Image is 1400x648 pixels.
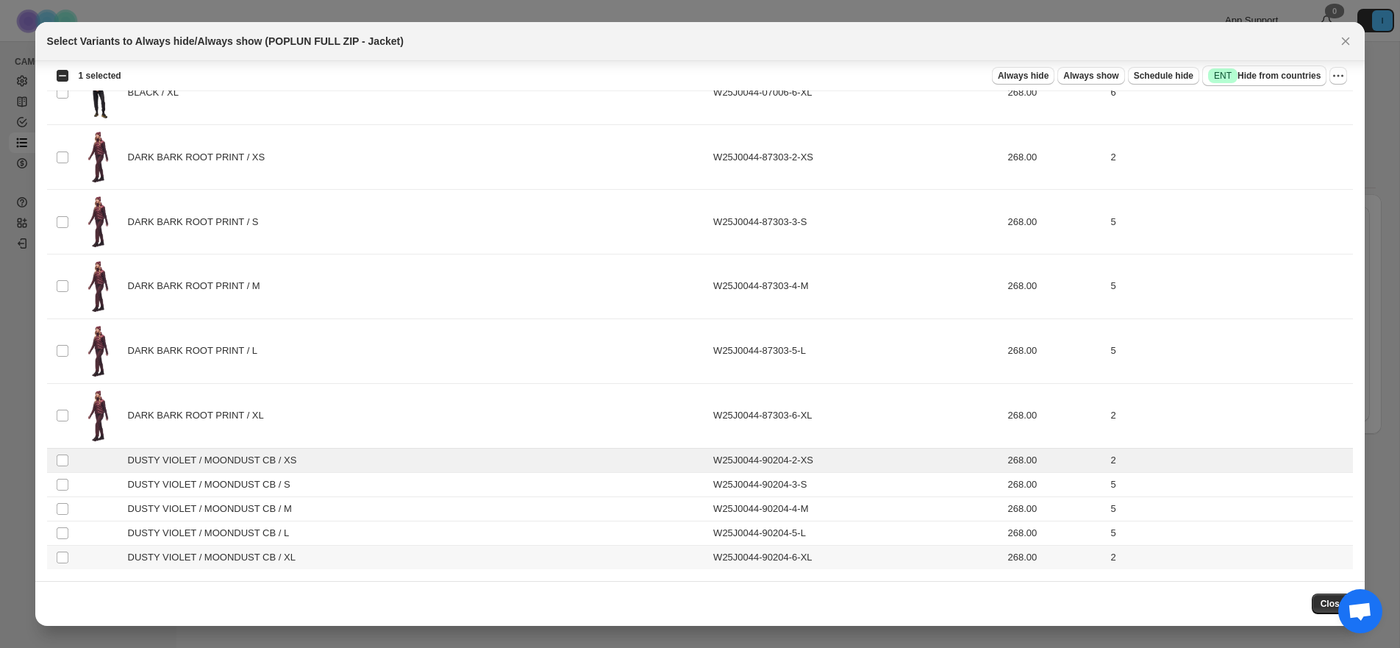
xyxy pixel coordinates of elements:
[1338,589,1382,633] a: Open chat
[998,70,1049,82] span: Always hide
[1003,125,1106,190] td: 268.00
[1003,190,1106,254] td: 268.00
[79,65,116,120] img: W25J0044_07006_A_1.png
[1107,383,1354,448] td: 2
[709,545,1003,569] td: W25J0044-90204-6-XL
[1107,448,1354,472] td: 2
[1321,598,1345,610] span: Close
[128,85,187,100] span: BLACK / XL
[992,67,1054,85] button: Always hide
[1003,318,1106,383] td: 268.00
[1107,496,1354,521] td: 5
[1003,383,1106,448] td: 268.00
[128,215,267,229] span: DARK BARK ROOT PRINT / S
[709,254,1003,318] td: W25J0044-87303-4-M
[1003,472,1106,496] td: 268.00
[128,279,268,293] span: DARK BARK ROOT PRINT / M
[128,408,272,423] span: DARK BARK ROOT PRINT / XL
[1107,318,1354,383] td: 5
[128,477,299,492] span: DUSTY VIOLET / MOONDUST CB / S
[128,526,297,541] span: DUSTY VIOLET / MOONDUST CB / L
[1107,125,1354,190] td: 2
[128,150,273,165] span: DARK BARK ROOT PRINT / XS
[1003,254,1106,318] td: 268.00
[709,472,1003,496] td: W25J0044-90204-3-S
[1107,472,1354,496] td: 5
[1335,31,1356,51] button: Close
[128,502,300,516] span: DUSTY VIOLET / MOONDUST CB / M
[709,521,1003,545] td: W25J0044-90204-5-L
[79,259,116,314] img: W25J0044_87303_A_2.png
[47,34,404,49] h2: Select Variants to Always hide/Always show (POPLUN FULL ZIP - Jacket)
[79,70,121,82] span: 1 selected
[1208,68,1321,83] span: Hide from countries
[709,383,1003,448] td: W25J0044-87303-6-XL
[1057,67,1124,85] button: Always show
[1134,70,1193,82] span: Schedule hide
[1003,496,1106,521] td: 268.00
[1003,545,1106,569] td: 268.00
[1107,545,1354,569] td: 2
[1312,594,1354,614] button: Close
[1107,60,1354,125] td: 6
[128,550,304,565] span: DUSTY VIOLET / MOONDUST CB / XL
[709,318,1003,383] td: W25J0044-87303-5-L
[1107,254,1354,318] td: 5
[1214,70,1232,82] span: ENT
[1003,521,1106,545] td: 268.00
[709,496,1003,521] td: W25J0044-90204-4-M
[1107,521,1354,545] td: 5
[1107,190,1354,254] td: 5
[1003,60,1106,125] td: 268.00
[709,190,1003,254] td: W25J0044-87303-3-S
[79,194,116,249] img: W25J0044_87303_A_2.png
[709,60,1003,125] td: W25J0044-07006-6-XL
[128,453,305,468] span: DUSTY VIOLET / MOONDUST CB / XS
[128,343,265,358] span: DARK BARK ROOT PRINT / L
[1063,70,1118,82] span: Always show
[79,129,116,185] img: W25J0044_87303_A_2.png
[709,448,1003,472] td: W25J0044-90204-2-XS
[1003,448,1106,472] td: 268.00
[1329,67,1347,85] button: More actions
[79,388,116,444] img: W25J0044_87303_A_2.png
[709,125,1003,190] td: W25J0044-87303-2-XS
[1202,65,1326,86] button: SuccessENTHide from countries
[79,324,116,379] img: W25J0044_87303_A_2.png
[1128,67,1199,85] button: Schedule hide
